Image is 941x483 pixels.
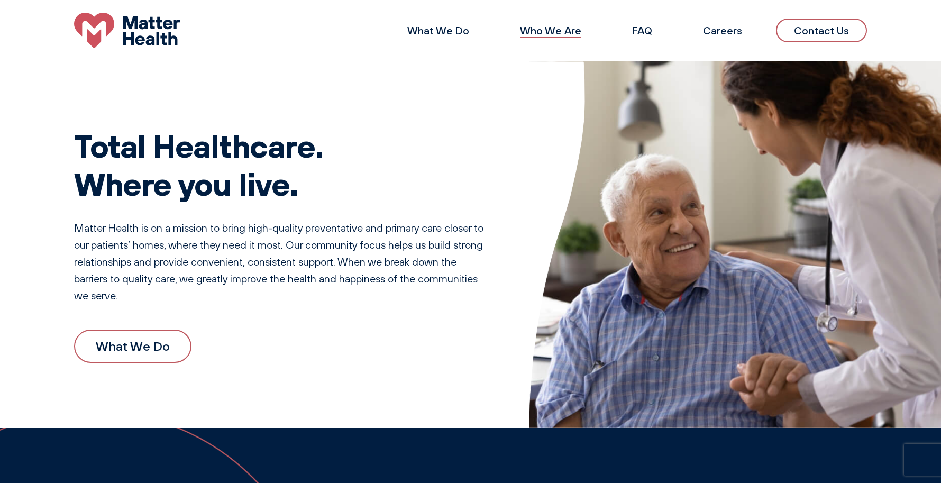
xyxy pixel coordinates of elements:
[776,19,867,42] a: Contact Us
[703,24,742,37] a: Careers
[407,24,469,37] a: What We Do
[74,220,487,304] p: Matter Health is on a mission to bring high-quality preventative and primary care closer to our p...
[74,330,191,362] a: What We Do
[520,24,581,37] a: Who We Are
[632,24,652,37] a: FAQ
[74,126,487,203] h1: Total Healthcare. Where you live.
